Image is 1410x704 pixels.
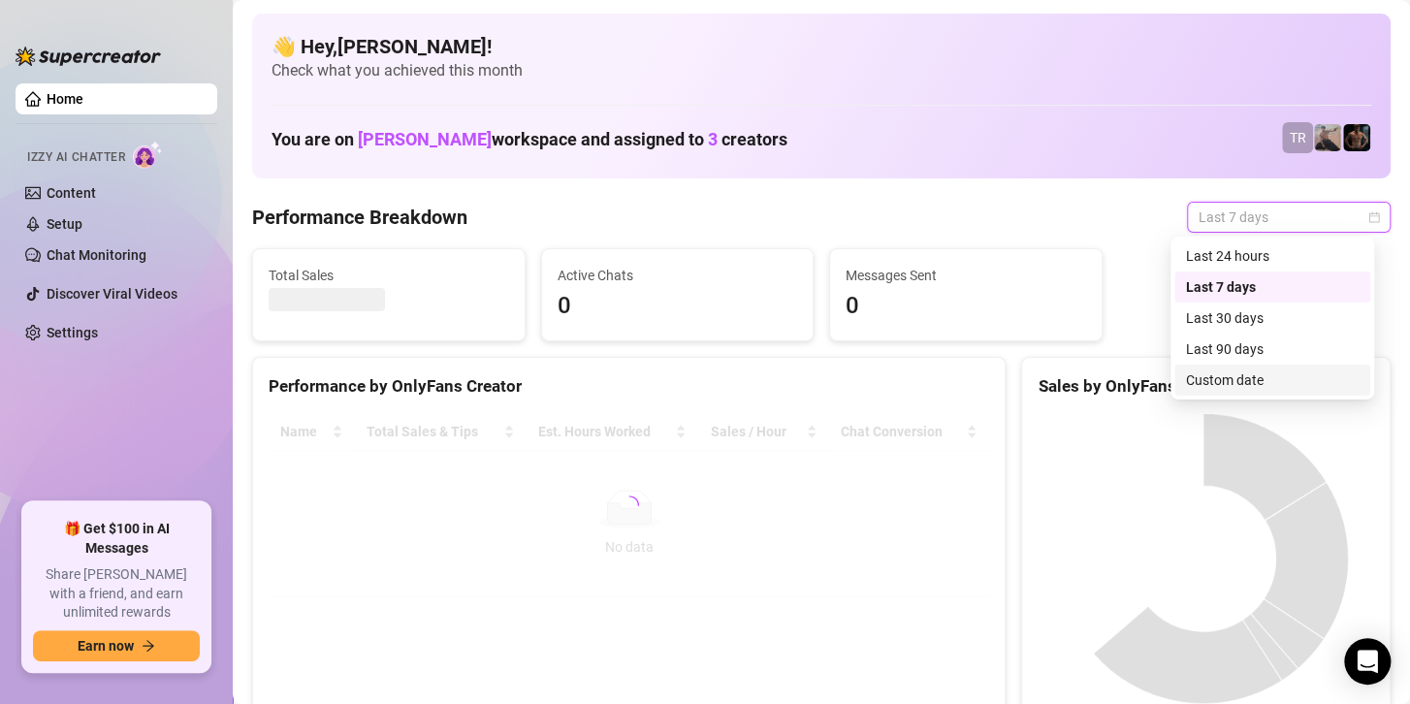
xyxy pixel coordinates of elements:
div: Sales by OnlyFans Creator [1038,373,1374,400]
span: 0 [846,288,1086,325]
span: Share [PERSON_NAME] with a friend, and earn unlimited rewards [33,565,200,623]
span: 3 [708,129,718,149]
div: Open Intercom Messenger [1344,638,1391,685]
img: AI Chatter [133,141,163,169]
span: Izzy AI Chatter [27,148,125,167]
div: Last 7 days [1186,276,1359,298]
a: Setup [47,216,82,232]
div: Last 24 hours [1174,240,1370,272]
span: Active Chats [558,265,798,286]
a: Settings [47,325,98,340]
span: 0 [558,288,798,325]
button: Earn nowarrow-right [33,630,200,661]
h4: Performance Breakdown [252,204,467,231]
span: [PERSON_NAME] [358,129,492,149]
span: Messages Sent [846,265,1086,286]
span: Check what you achieved this month [272,60,1371,81]
div: Last 30 days [1186,307,1359,329]
h1: You are on workspace and assigned to creators [272,129,787,150]
span: arrow-right [142,639,155,653]
span: TR [1290,127,1306,148]
span: Last 7 days [1199,203,1379,232]
img: Trent [1343,124,1370,151]
h4: 👋 Hey, [PERSON_NAME] ! [272,33,1371,60]
div: Custom date [1186,369,1359,391]
span: Total Sales [269,265,509,286]
div: Last 30 days [1174,303,1370,334]
a: Discover Viral Videos [47,286,177,302]
span: calendar [1368,211,1380,223]
a: Chat Monitoring [47,247,146,263]
div: Custom date [1174,365,1370,396]
a: Content [47,185,96,201]
span: loading [619,495,640,516]
img: logo-BBDzfeDw.svg [16,47,161,66]
div: Last 7 days [1174,272,1370,303]
div: Last 90 days [1174,334,1370,365]
img: LC [1314,124,1341,151]
span: Earn now [78,638,134,654]
div: Performance by OnlyFans Creator [269,373,989,400]
div: Last 90 days [1186,338,1359,360]
a: Home [47,91,83,107]
div: Last 24 hours [1186,245,1359,267]
span: 🎁 Get $100 in AI Messages [33,520,200,558]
